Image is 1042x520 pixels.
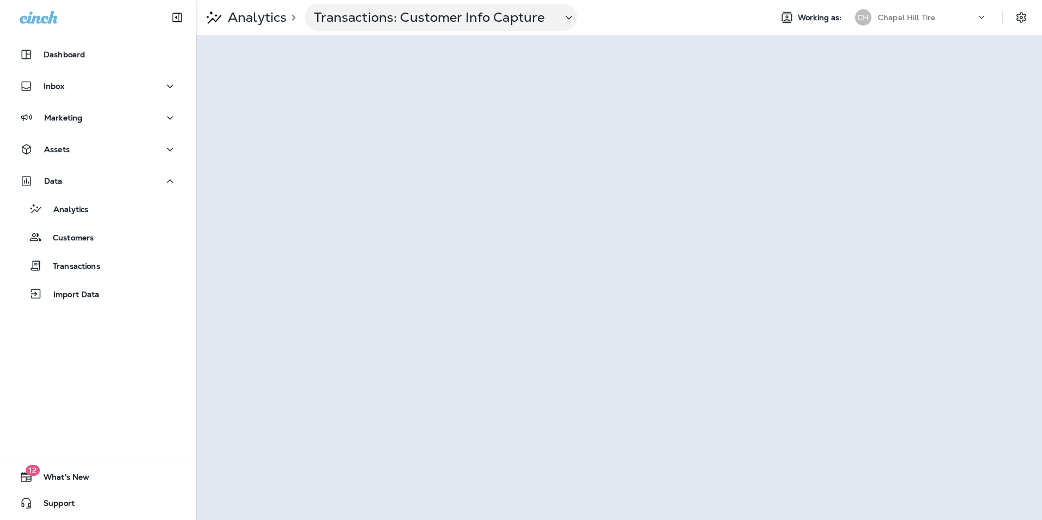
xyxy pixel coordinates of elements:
[798,13,844,22] span: Working as:
[11,226,185,249] button: Customers
[223,9,287,26] p: Analytics
[855,9,871,26] div: CH
[44,145,70,154] p: Assets
[26,465,40,476] span: 12
[162,7,192,28] button: Collapse Sidebar
[43,205,88,215] p: Analytics
[11,138,185,160] button: Assets
[11,44,185,65] button: Dashboard
[11,75,185,97] button: Inbox
[44,82,64,90] p: Inbox
[878,13,935,22] p: Chapel Hill Tire
[44,177,63,185] p: Data
[42,233,94,244] p: Customers
[11,492,185,514] button: Support
[33,473,89,486] span: What's New
[11,282,185,305] button: Import Data
[11,197,185,220] button: Analytics
[11,107,185,129] button: Marketing
[1011,8,1031,27] button: Settings
[42,262,100,272] p: Transactions
[11,170,185,192] button: Data
[33,499,75,512] span: Support
[44,50,85,59] p: Dashboard
[43,290,100,300] p: Import Data
[11,254,185,277] button: Transactions
[11,466,185,488] button: 12What's New
[44,113,82,122] p: Marketing
[314,9,554,26] p: Transactions: Customer Info Capture
[287,13,296,22] p: >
